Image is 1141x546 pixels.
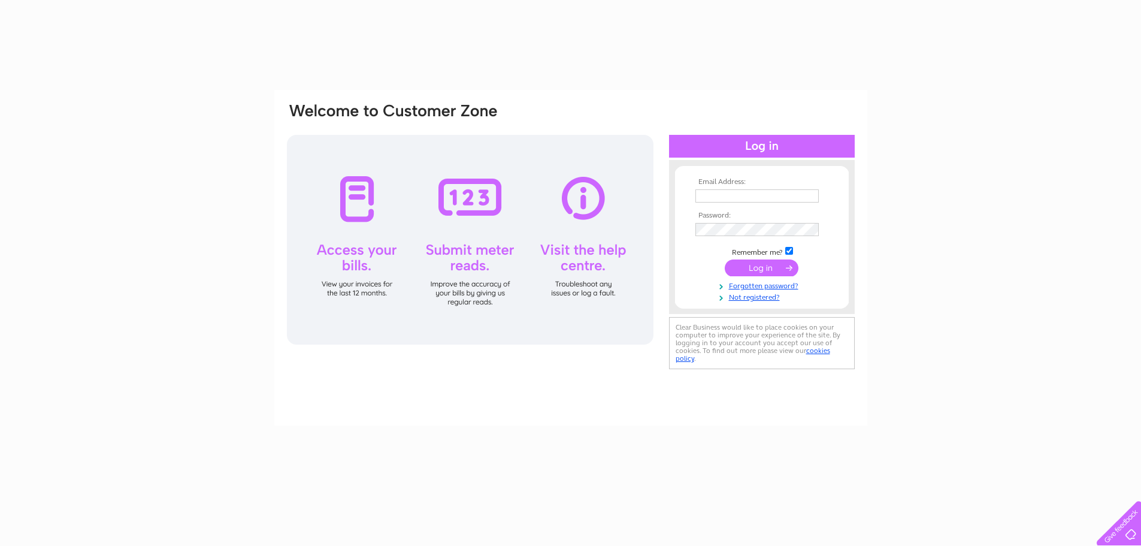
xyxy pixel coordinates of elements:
input: Submit [725,260,798,276]
th: Email Address: [692,178,831,186]
a: Not registered? [695,291,831,302]
a: cookies policy [676,346,830,363]
td: Remember me? [692,245,831,257]
th: Password: [692,212,831,220]
div: Clear Business would like to place cookies on your computer to improve your experience of the sit... [669,317,855,369]
a: Forgotten password? [695,279,831,291]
